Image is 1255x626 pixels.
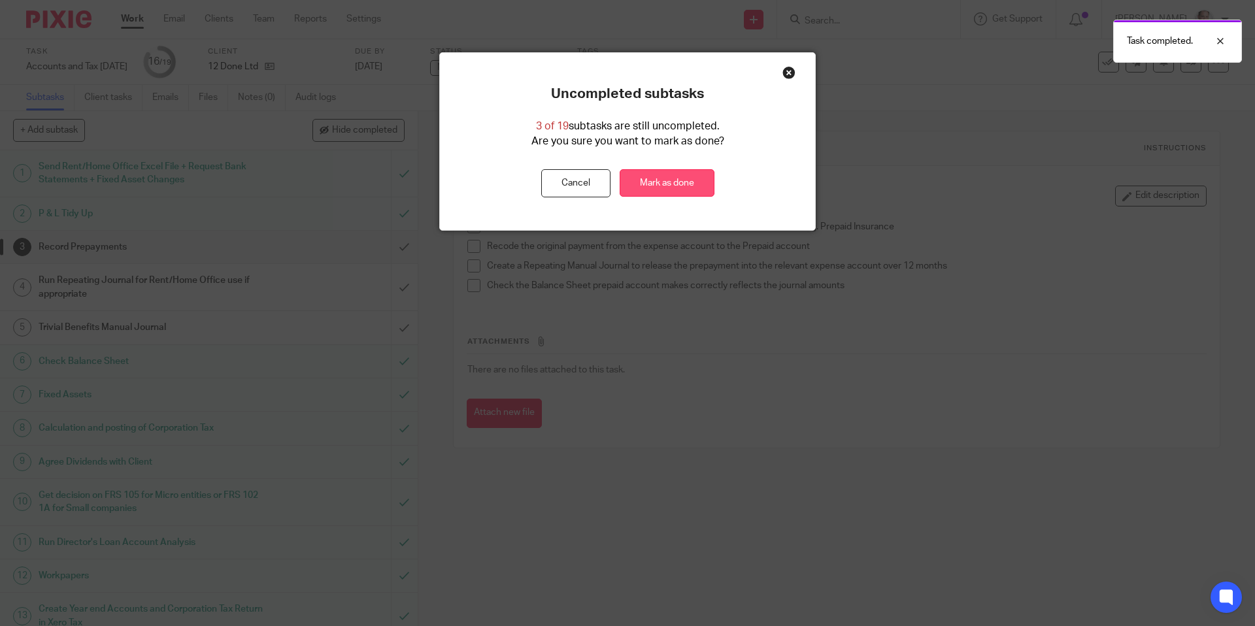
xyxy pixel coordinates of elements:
[536,121,569,131] span: 3 of 19
[782,66,795,79] div: Close this dialog window
[551,86,704,103] p: Uncompleted subtasks
[536,119,720,134] p: subtasks are still uncompleted.
[541,169,611,197] button: Cancel
[1127,35,1193,48] p: Task completed.
[620,169,714,197] a: Mark as done
[531,134,724,149] p: Are you sure you want to mark as done?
